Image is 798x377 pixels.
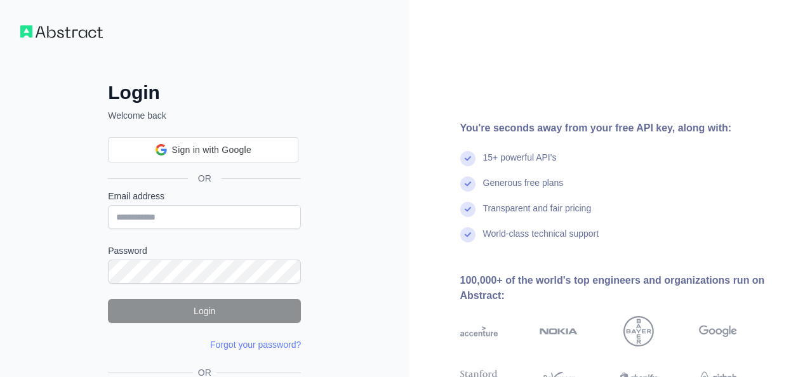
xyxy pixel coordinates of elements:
[483,176,564,202] div: Generous free plans
[460,202,475,217] img: check mark
[108,137,298,162] div: Sign in with Google
[172,143,251,157] span: Sign in with Google
[460,151,475,166] img: check mark
[108,190,301,202] label: Email address
[483,202,592,227] div: Transparent and fair pricing
[108,299,301,323] button: Login
[188,172,222,185] span: OR
[623,316,654,347] img: bayer
[460,316,498,347] img: accenture
[460,176,475,192] img: check mark
[108,81,301,104] h2: Login
[460,273,778,303] div: 100,000+ of the world's top engineers and organizations run on Abstract:
[540,316,578,347] img: nokia
[699,316,737,347] img: google
[108,109,301,122] p: Welcome back
[483,227,599,253] div: World-class technical support
[108,244,301,257] label: Password
[460,227,475,242] img: check mark
[460,121,778,136] div: You're seconds away from your free API key, along with:
[20,25,103,38] img: Workflow
[483,151,557,176] div: 15+ powerful API's
[210,340,301,350] a: Forgot your password?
